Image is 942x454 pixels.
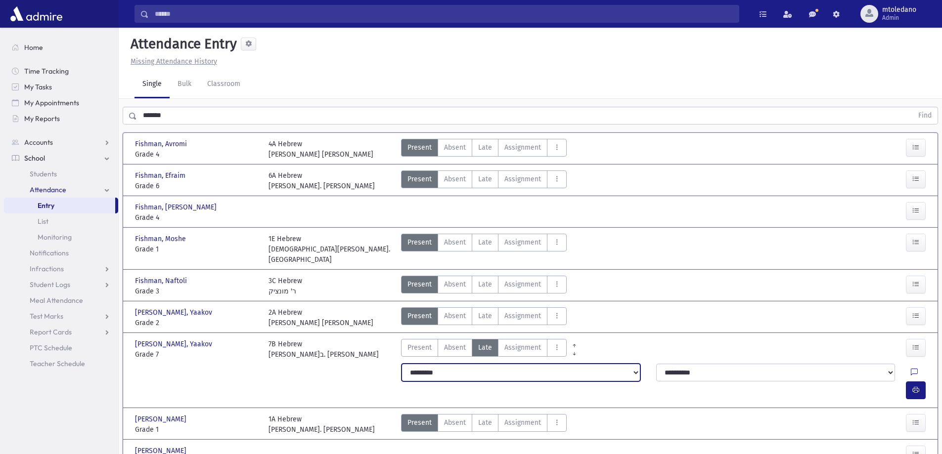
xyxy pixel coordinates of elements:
[407,311,432,321] span: Present
[407,142,432,153] span: Present
[407,279,432,289] span: Present
[127,57,217,66] a: Missing Attendance History
[135,414,188,424] span: [PERSON_NAME]
[4,340,118,356] a: PTC Schedule
[30,169,57,178] span: Students
[407,237,432,248] span: Present
[135,181,259,191] span: Grade 6
[135,276,189,286] span: Fishman, Naftoli
[269,339,379,360] div: 7B Hebrew [PERSON_NAME]ב. [PERSON_NAME]
[30,264,64,273] span: Infractions
[401,139,567,160] div: AttTypes
[4,213,118,229] a: List
[4,245,118,261] a: Notifications
[4,79,118,95] a: My Tasks
[4,182,118,198] a: Attendance
[135,286,259,296] span: Grade 3
[4,198,115,213] a: Entry
[4,150,118,166] a: School
[24,83,52,91] span: My Tasks
[24,67,69,76] span: Time Tracking
[4,356,118,371] a: Teacher Schedule
[407,417,432,428] span: Present
[444,174,466,184] span: Absent
[4,111,118,126] a: My Reports
[444,279,466,289] span: Absent
[4,308,118,324] a: Test Marks
[269,276,302,296] div: 3C Hebrew ר' מונציק
[4,63,118,79] a: Time Tracking
[38,201,54,210] span: Entry
[30,343,72,352] span: PTC Schedule
[401,170,567,191] div: AttTypes
[504,342,541,353] span: Assignment
[478,174,492,184] span: Late
[149,5,739,23] input: Search
[407,342,432,353] span: Present
[478,142,492,153] span: Late
[131,57,217,66] u: Missing Attendance History
[30,359,85,368] span: Teacher Schedule
[135,202,219,212] span: Fishman, [PERSON_NAME]
[4,166,118,182] a: Students
[135,318,259,328] span: Grade 2
[135,212,259,223] span: Grade 4
[269,139,373,160] div: 4A Hebrew [PERSON_NAME] [PERSON_NAME]
[135,424,259,435] span: Grade 1
[4,292,118,308] a: Meal Attendance
[4,40,118,55] a: Home
[30,280,70,289] span: Student Logs
[135,244,259,254] span: Grade 1
[401,234,567,265] div: AttTypes
[407,174,432,184] span: Present
[504,417,541,428] span: Assignment
[478,311,492,321] span: Late
[444,142,466,153] span: Absent
[269,414,375,435] div: 1A Hebrew [PERSON_NAME]. [PERSON_NAME]
[444,237,466,248] span: Absent
[478,237,492,248] span: Late
[401,307,567,328] div: AttTypes
[135,149,259,160] span: Grade 4
[30,296,83,305] span: Meal Attendance
[504,279,541,289] span: Assignment
[4,134,118,150] a: Accounts
[24,98,79,107] span: My Appointments
[24,43,43,52] span: Home
[444,311,466,321] span: Absent
[401,339,567,360] div: AttTypes
[135,234,188,244] span: Fishman, Moshe
[4,324,118,340] a: Report Cards
[4,229,118,245] a: Monitoring
[912,107,938,124] button: Find
[882,14,916,22] span: Admin
[4,277,118,292] a: Student Logs
[882,6,916,14] span: mtoledano
[444,342,466,353] span: Absent
[4,261,118,277] a: Infractions
[30,328,72,336] span: Report Cards
[478,279,492,289] span: Late
[38,233,72,242] span: Monitoring
[24,114,60,123] span: My Reports
[199,71,248,98] a: Classroom
[135,71,170,98] a: Single
[170,71,199,98] a: Bulk
[401,276,567,296] div: AttTypes
[30,185,66,194] span: Attendance
[127,36,237,52] h5: Attendance Entry
[478,342,492,353] span: Late
[135,307,214,318] span: [PERSON_NAME], Yaakov
[269,234,392,265] div: 1E Hebrew [DEMOGRAPHIC_DATA][PERSON_NAME]. [GEOGRAPHIC_DATA]
[24,138,53,147] span: Accounts
[504,174,541,184] span: Assignment
[4,95,118,111] a: My Appointments
[24,154,45,163] span: School
[135,139,189,149] span: Fishman, Avromi
[135,339,214,349] span: [PERSON_NAME], Yaakov
[8,4,65,24] img: AdmirePro
[269,307,373,328] div: 2A Hebrew [PERSON_NAME] [PERSON_NAME]
[38,217,48,226] span: List
[135,349,259,360] span: Grade 7
[401,414,567,435] div: AttTypes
